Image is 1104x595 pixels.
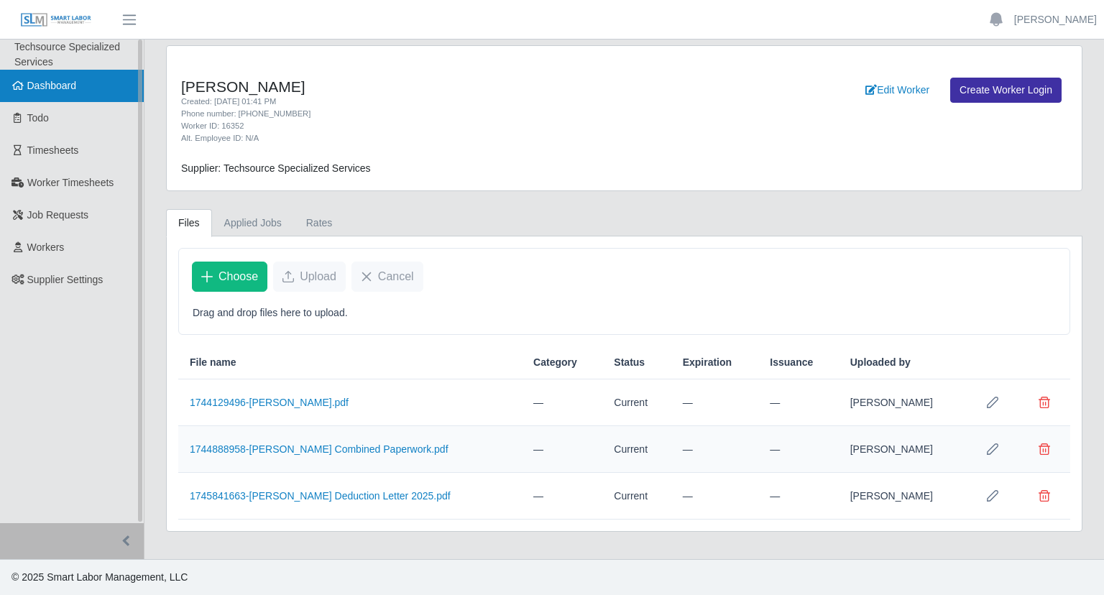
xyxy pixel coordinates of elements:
span: Supplier: Techsource Specialized Services [181,162,371,174]
span: Worker Timesheets [27,177,114,188]
span: Dashboard [27,80,77,91]
a: Create Worker Login [950,78,1062,103]
button: Cancel [351,262,423,292]
span: Uploaded by [850,355,911,370]
button: Row Edit [978,435,1007,463]
td: — [758,426,838,473]
a: Rates [294,209,345,237]
td: [PERSON_NAME] [839,379,967,426]
span: Category [533,355,577,370]
td: [PERSON_NAME] [839,426,967,473]
span: Timesheets [27,144,79,156]
button: Delete file [1030,435,1059,463]
div: Alt. Employee ID: N/A [181,132,689,144]
span: Techsource Specialized Services [14,41,120,68]
td: — [522,379,602,426]
button: Row Edit [978,481,1007,510]
td: — [522,426,602,473]
td: Current [602,426,671,473]
p: Drag and drop files here to upload. [193,305,1056,320]
button: Upload [273,262,346,292]
td: — [758,473,838,520]
a: Applied Jobs [212,209,294,237]
td: Current [602,379,671,426]
span: File name [190,355,236,370]
a: 1744129496-[PERSON_NAME].pdf [190,397,349,408]
div: Created: [DATE] 01:41 PM [181,96,689,108]
td: [PERSON_NAME] [839,473,967,520]
span: Workers [27,241,65,253]
button: Delete file [1030,388,1059,417]
a: 1744888958-[PERSON_NAME] Combined Paperwork.pdf [190,443,448,455]
td: — [671,473,759,520]
td: — [758,379,838,426]
span: Choose [218,268,258,285]
button: Row Edit [978,388,1007,417]
span: Expiration [683,355,732,370]
span: Status [614,355,645,370]
img: SLM Logo [20,12,92,28]
span: Upload [300,268,336,285]
a: 1745841663-[PERSON_NAME] Deduction Letter 2025.pdf [190,490,451,502]
span: Job Requests [27,209,89,221]
a: Files [166,209,212,237]
div: Phone number: [PHONE_NUMBER] [181,108,689,120]
a: [PERSON_NAME] [1014,12,1097,27]
button: Delete file [1030,481,1059,510]
a: Edit Worker [856,78,939,103]
span: Issuance [770,355,813,370]
span: Todo [27,112,49,124]
h4: [PERSON_NAME] [181,78,689,96]
button: Choose [192,262,267,292]
td: — [671,379,759,426]
td: — [522,473,602,520]
span: Cancel [378,268,414,285]
span: Supplier Settings [27,274,103,285]
td: — [671,426,759,473]
div: Worker ID: 16352 [181,120,689,132]
span: © 2025 Smart Labor Management, LLC [11,571,188,583]
td: Current [602,473,671,520]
